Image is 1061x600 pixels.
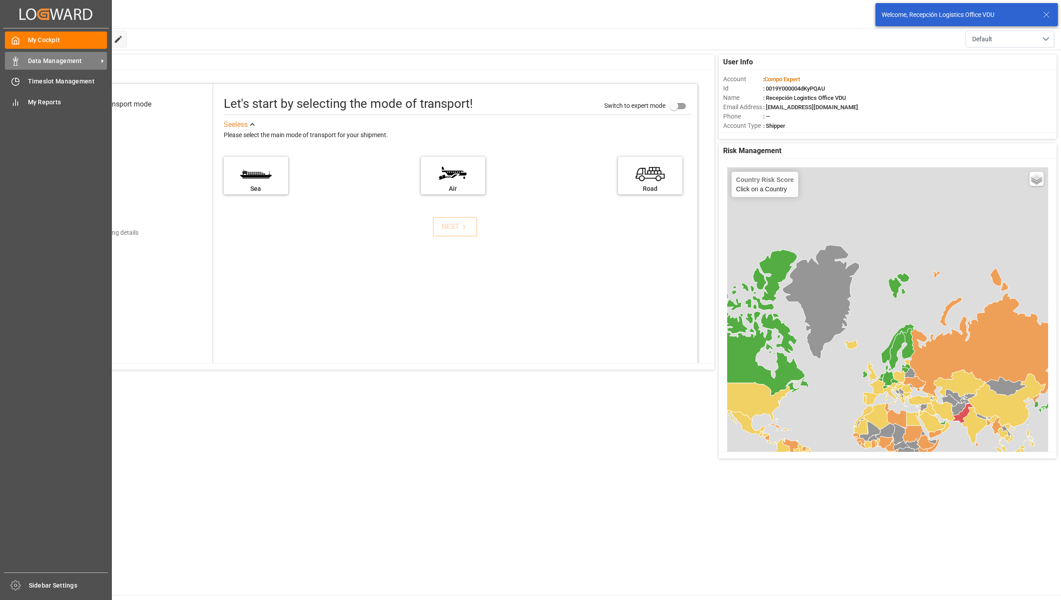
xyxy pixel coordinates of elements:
span: My Cockpit [28,36,107,45]
div: Click on a Country [736,176,794,193]
span: Account [723,75,763,84]
a: My Cockpit [5,32,107,49]
span: Id [723,84,763,93]
span: : Shipper [763,122,785,129]
div: NEXT [442,221,469,232]
span: Switch to expert mode [604,102,665,109]
span: My Reports [28,98,107,107]
span: Account Type [723,121,763,130]
div: Road [622,184,678,193]
span: Sidebar Settings [29,581,108,590]
div: Please select the main mode of transport for your shipment. [224,130,691,141]
span: Email Address [723,103,763,112]
a: Timeslot Management [5,73,107,90]
span: User Info [723,57,753,67]
a: My Reports [5,93,107,111]
button: open menu [966,31,1054,47]
span: Name [723,93,763,103]
button: NEXT [433,217,477,237]
span: : Recepción Logistics Office VDU [763,95,846,101]
div: Welcome, Recepción Logistics Office VDU [882,10,1034,20]
span: Compo Expert [764,76,800,83]
div: Sea [228,184,284,193]
div: See less [224,119,248,130]
div: Select transport mode [83,99,151,110]
h4: Country Risk Score [736,176,794,183]
span: Phone [723,112,763,121]
a: Layers [1029,172,1044,186]
span: Data Management [28,56,98,66]
span: : [EMAIL_ADDRESS][DOMAIN_NAME] [763,104,858,111]
div: Air [425,184,481,193]
span: Timeslot Management [28,77,107,86]
span: : 0019Y000004dKyPQAU [763,85,825,92]
span: Risk Management [723,146,781,156]
span: : [763,76,800,83]
div: Let's start by selecting the mode of transport! [224,95,473,113]
span: : — [763,113,770,120]
span: Default [972,35,992,44]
